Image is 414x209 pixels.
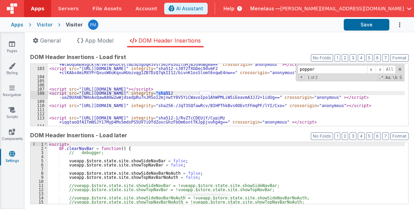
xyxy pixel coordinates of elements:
div: 109 [31,99,48,103]
div: 7 [31,167,48,171]
span: DOM Header Insertions - Load later [30,131,127,139]
span: DOM Header Insertions - Load first [30,53,126,61]
button: 4 [358,132,365,140]
button: 1 [334,132,340,140]
button: 5 [366,54,373,62]
span: App Model [85,37,113,44]
div: Visitor [37,21,52,28]
button: No Folds [311,54,333,62]
div: 113 [31,116,48,124]
div: 104 [31,74,48,79]
div: 105 [31,79,48,83]
button: 7 [382,54,389,62]
button: 5 [366,132,373,140]
div: 5 [31,159,48,163]
div: 106 [31,83,48,87]
button: 4 [358,54,365,62]
div: 4 [31,154,48,159]
span: Apps [31,5,44,12]
div: 14 [31,196,48,200]
div: 6 [31,163,48,167]
span: Whole Word Search [392,74,398,81]
button: 3 [350,54,356,62]
button: Format [390,54,409,62]
span: AI Assistant [176,5,203,12]
div: 10 [31,179,48,183]
span: DOM Header Insertions [138,37,201,44]
div: 1 [31,142,48,146]
span: Toggel Replace mode [298,74,305,80]
div: 15 [31,200,48,204]
button: Save [344,19,389,31]
div: Apps [11,21,23,28]
span: General [40,37,61,44]
span: Alt-Enter [383,65,396,74]
span: Search In Selection [399,74,403,81]
div: 114 [31,124,48,128]
div: 2 [31,146,48,150]
button: 7 [382,132,389,140]
button: 6 [374,54,381,62]
span: CaseSensitive Search [385,74,391,81]
button: 2 [342,54,348,62]
div: 3 [31,150,48,154]
span: RegExp Search [378,74,384,81]
span: File Assets [93,5,122,12]
button: 2 [342,132,348,140]
div: 13 [31,191,48,196]
div: 103 [31,66,48,74]
div: 108 [31,91,48,99]
div: 112 [31,112,48,116]
div: 110 [31,103,48,107]
button: Format [390,132,409,140]
button: AI Assistant [164,3,208,14]
div: 111 [31,107,48,112]
span: Servers [58,5,78,12]
span: Help [223,5,234,12]
div: 16 [31,204,48,208]
button: Menelaus — [PERSON_NAME][EMAIL_ADDRESS][DOMAIN_NAME] [250,5,412,12]
span: [PERSON_NAME][EMAIL_ADDRESS][DOMAIN_NAME] [280,5,404,12]
button: No Folds [311,132,333,140]
button: 1 [334,54,340,62]
button: Options [389,18,403,32]
span: 1 of 2 [305,75,320,80]
div: 8 [31,171,48,175]
button: 3 [350,132,356,140]
span: Menelaus — [250,5,280,12]
div: Visitor [66,21,83,28]
img: a12ed5ba5769bda9d2665f51d2850528 [88,20,98,30]
div: 11 [31,183,48,187]
div: 9 [31,175,48,179]
input: Search for [297,65,367,74]
button: 6 [374,132,381,140]
div: 107 [31,87,48,91]
div: 12 [31,187,48,191]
